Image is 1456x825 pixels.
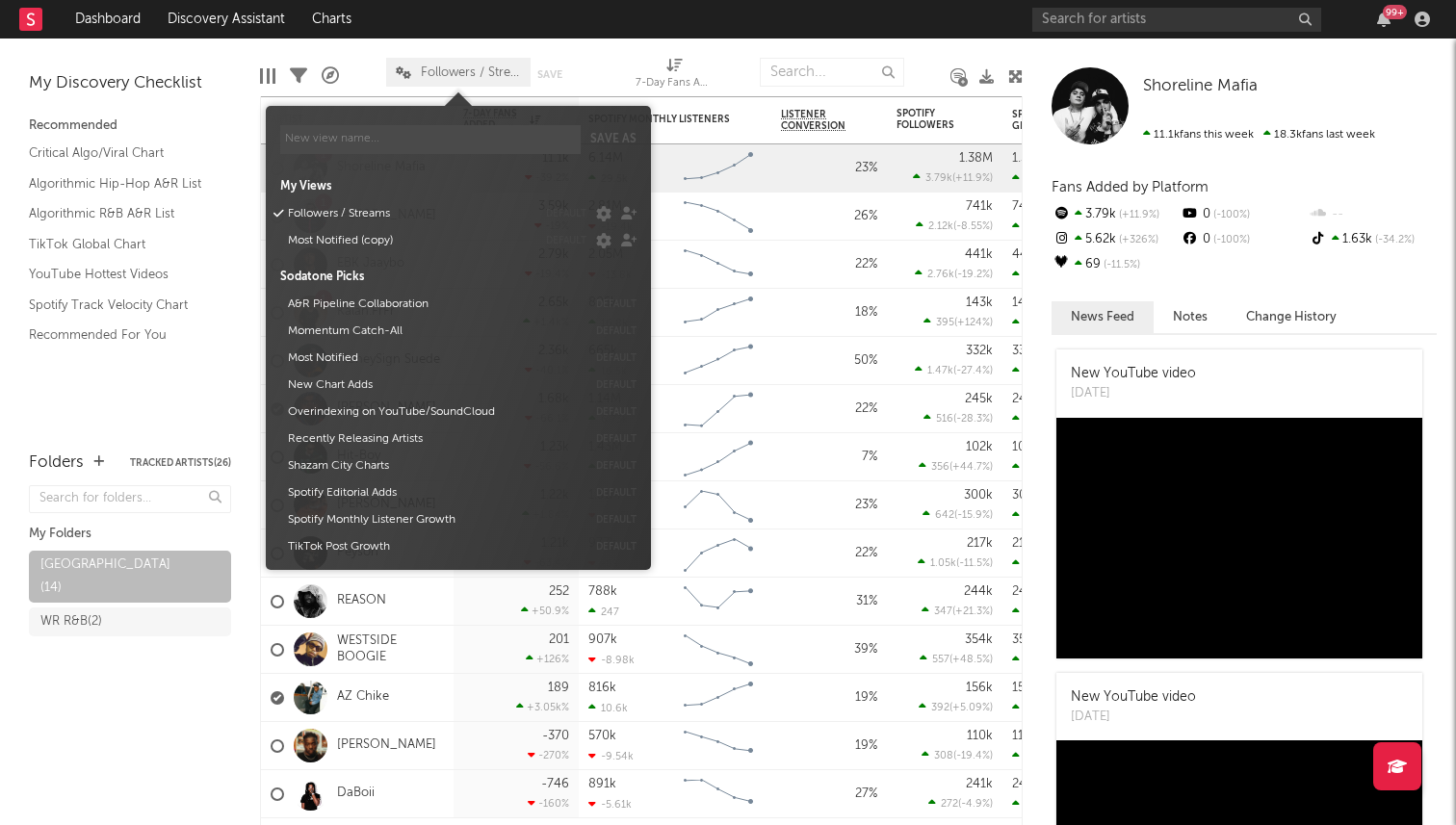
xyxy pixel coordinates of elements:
[952,655,990,665] span: +48.5 %
[1180,202,1308,227] div: 0
[920,653,993,665] div: ( )
[29,324,212,346] a: Recommended For You
[548,682,569,694] div: 189
[521,605,569,617] div: +50.9 %
[952,462,990,473] span: +44.7 %
[596,488,637,498] button: default
[781,349,877,373] div: 50 %
[636,48,713,104] div: 7-Day Fans Added (7-Day Fans Added)
[542,730,569,742] div: -370
[967,537,993,550] div: 217k
[1052,202,1180,227] div: 3.79k
[675,433,762,481] svg: Chart title
[596,461,637,471] button: default
[588,682,616,694] div: 816k
[923,508,993,521] div: ( )
[1116,210,1159,220] span: +11.9 %
[957,270,990,280] span: -19.2 %
[959,558,990,569] span: -11.5 %
[928,221,953,232] span: 2.12k
[588,654,635,666] div: -8.98k
[936,318,954,328] span: 395
[1052,180,1209,194] span: Fans Added by Platform
[516,701,569,713] div: +3.05k %
[596,353,637,363] button: default
[964,585,993,598] div: 244k
[956,414,990,425] span: -28.3 %
[918,556,993,569] div: ( )
[955,606,990,617] span: +21.3 %
[636,72,713,95] div: 7-Day Fans Added (7-Day Fans Added)
[966,682,993,694] div: 156k
[588,798,632,811] div: -5.61k
[919,460,993,473] div: ( )
[1227,301,1356,333] button: Change History
[1143,78,1258,94] span: Shoreline Mafia
[596,434,637,444] button: default
[337,737,436,754] a: [PERSON_NAME]
[927,270,954,280] span: 2.76k
[675,193,762,241] svg: Chart title
[781,398,877,421] div: 22 %
[549,633,569,646] div: 201
[932,655,949,665] span: 557
[965,633,993,646] div: 354k
[897,108,964,131] div: Spotify Followers
[260,48,275,104] div: Edit Columns
[29,451,84,475] div: Folders
[675,529,762,578] svg: Chart title
[29,72,231,95] div: My Discovery Checklist
[1372,235,1415,245] span: -34.2 %
[913,171,993,184] div: ( )
[541,778,569,790] div: -746
[675,144,762,193] svg: Chart title
[781,109,848,132] span: Listener Conversion
[965,248,993,261] div: 441k
[959,152,993,165] div: 1.38M
[280,178,637,195] div: My Views
[952,703,990,713] span: +5.09 %
[760,58,904,87] input: Search...
[29,234,212,255] a: TikTok Global Chart
[1052,227,1180,252] div: 5.62k
[1143,77,1258,96] a: Shoreline Mafia
[281,291,586,318] button: A&R Pipeline Collaboration
[537,69,562,80] button: Save
[1032,8,1321,32] input: Search for artists
[956,366,990,376] span: -27.4 %
[588,730,616,742] div: 570k
[675,385,762,433] svg: Chart title
[1143,129,1375,141] span: 18.3k fans last week
[29,551,231,603] a: [GEOGRAPHIC_DATA](14)
[957,510,990,521] span: -15.9 %
[927,366,953,376] span: 1.47k
[919,701,993,713] div: ( )
[935,510,954,521] span: 642
[1210,210,1250,220] span: -100 %
[781,638,877,661] div: 39 %
[281,452,586,479] button: Shazam City Charts
[922,605,993,617] div: ( )
[130,458,231,468] button: Tracked Artists(26)
[337,593,386,609] a: REASON
[590,125,637,154] button: Save as
[781,590,877,613] div: 31 %
[1071,384,1196,403] div: [DATE]
[596,542,637,552] button: default
[966,345,993,357] div: 332k
[588,633,617,646] div: 907k
[781,301,877,324] div: 18 %
[934,751,953,761] span: 308
[528,749,569,761] div: -270 %
[915,268,993,280] div: ( )
[928,797,993,810] div: ( )
[934,606,952,617] span: 347
[966,200,993,213] div: 741k
[322,48,339,104] div: A&R Pipeline
[964,489,993,502] div: 300k
[1309,227,1437,252] div: 1.63k
[29,115,231,138] div: Recommended
[281,533,586,560] button: TikTok Post Growth
[675,674,762,722] svg: Chart title
[1309,202,1437,227] div: --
